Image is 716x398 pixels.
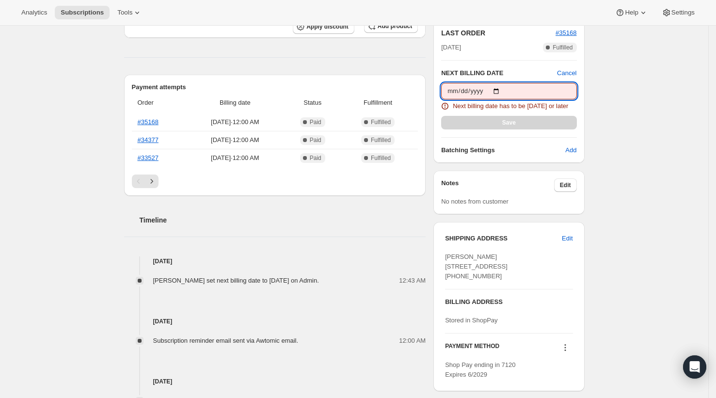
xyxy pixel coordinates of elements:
[364,19,418,33] button: Add product
[55,6,110,19] button: Subscriptions
[445,234,562,243] h3: SHIPPING ADDRESS
[287,98,338,108] span: Status
[371,154,391,162] span: Fulfilled
[371,136,391,144] span: Fulfilled
[310,154,321,162] span: Paid
[138,154,159,161] a: #33527
[683,355,706,379] div: Open Intercom Messenger
[61,9,104,16] span: Subscriptions
[378,22,412,30] span: Add product
[138,136,159,143] a: #34377
[445,297,573,307] h3: BILLING ADDRESS
[553,44,573,51] span: Fulfilled
[189,117,281,127] span: [DATE] · 12:00 AM
[189,135,281,145] span: [DATE] · 12:00 AM
[371,118,391,126] span: Fulfilled
[441,198,509,205] span: No notes from customer
[565,145,576,155] span: Add
[111,6,148,19] button: Tools
[445,317,497,324] span: Stored in ShopPay
[310,118,321,126] span: Paid
[344,98,412,108] span: Fulfillment
[124,256,426,266] h4: [DATE]
[399,336,426,346] span: 12:00 AM
[140,215,426,225] h2: Timeline
[132,92,186,113] th: Order
[132,82,418,92] h2: Payment attempts
[560,181,571,189] span: Edit
[306,23,349,31] span: Apply discount
[153,337,299,344] span: Subscription reminder email sent via Awtomic email.
[21,9,47,16] span: Analytics
[671,9,695,16] span: Settings
[557,68,576,78] button: Cancel
[441,68,557,78] h2: NEXT BILLING DATE
[554,178,577,192] button: Edit
[556,231,578,246] button: Edit
[293,19,354,34] button: Apply discount
[124,377,426,386] h4: [DATE]
[117,9,132,16] span: Tools
[441,145,565,155] h6: Batching Settings
[441,43,461,52] span: [DATE]
[562,234,573,243] span: Edit
[559,143,582,158] button: Add
[16,6,53,19] button: Analytics
[445,342,499,355] h3: PAYMENT METHOD
[189,153,281,163] span: [DATE] · 12:00 AM
[445,361,515,378] span: Shop Pay ending in 7120 Expires 6/2029
[310,136,321,144] span: Paid
[124,317,426,326] h4: [DATE]
[138,118,159,126] a: #35168
[441,28,556,38] h2: LAST ORDER
[399,276,426,286] span: 12:43 AM
[445,253,508,280] span: [PERSON_NAME] [STREET_ADDRESS] [PHONE_NUMBER]
[656,6,700,19] button: Settings
[609,6,653,19] button: Help
[441,178,554,192] h3: Notes
[153,277,319,284] span: [PERSON_NAME] set next billing date to [DATE] on Admin.
[189,98,281,108] span: Billing date
[453,101,568,111] span: Next billing date has to be [DATE] or later
[625,9,638,16] span: Help
[556,28,576,38] button: #35168
[145,175,159,188] button: Next
[556,29,576,36] a: #35168
[132,175,418,188] nav: Pagination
